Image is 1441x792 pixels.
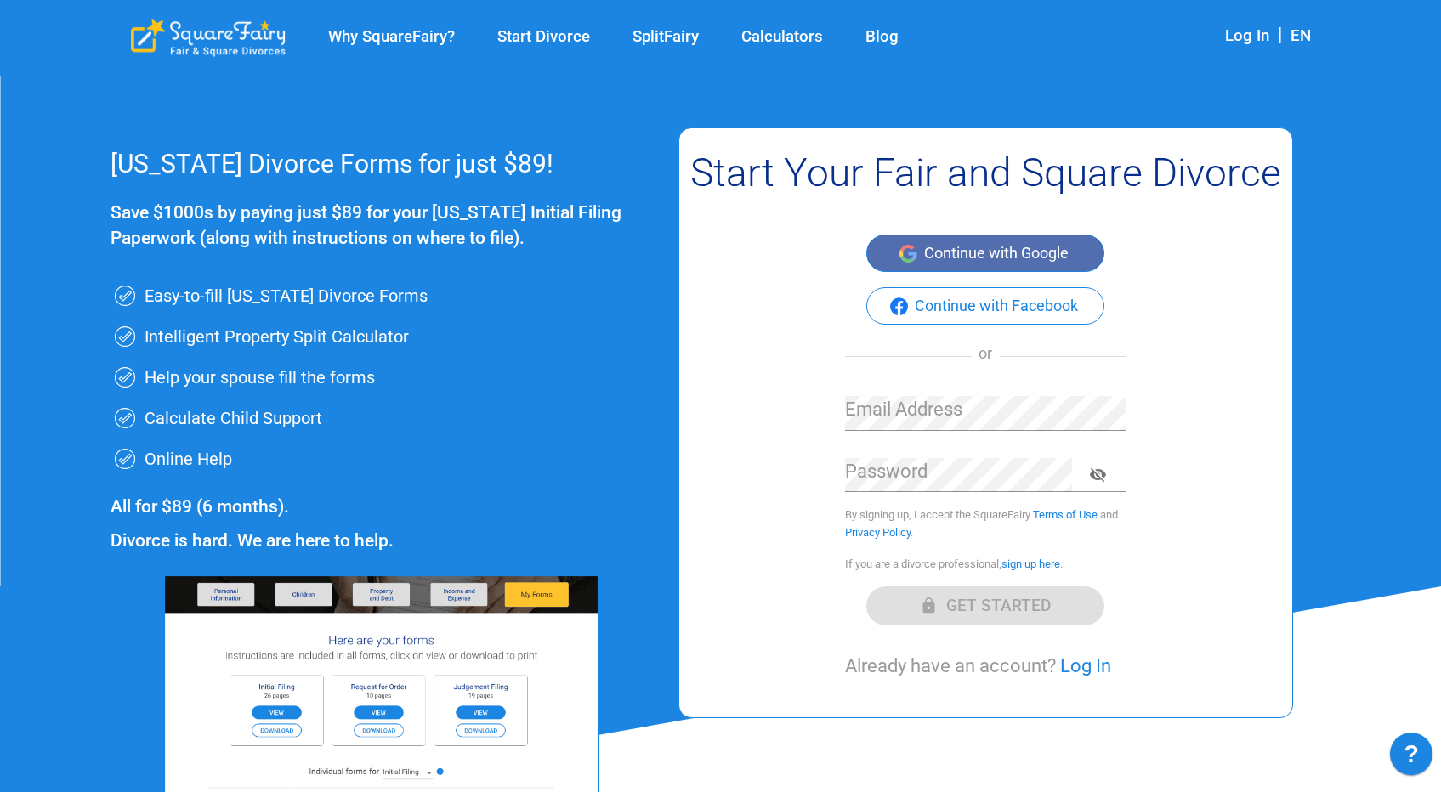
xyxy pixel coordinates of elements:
a: sign up here [1001,557,1060,570]
li: Easy-to-fill [US_STATE] Divorce Forms [145,286,653,306]
a: SplitFairy [611,27,720,47]
a: Blog [844,27,920,47]
a: Privacy Policy [845,526,911,539]
button: Google Social IconContinue with Google [866,235,1104,272]
span: | [1269,24,1291,45]
a: Log In [1060,655,1111,676]
h2: [US_STATE] Divorce Forms for just $89! [111,149,653,178]
label: If you are a divorce professional, . [845,555,1126,573]
a: Log In [1225,26,1269,45]
div: or [845,346,1126,361]
a: Terms of Use [1033,508,1098,521]
li: Calculate Child Support [145,408,653,428]
a: Start Divorce [476,27,611,47]
label: By signing up, I accept the SquareFairy and . [845,506,1126,541]
a: Calculators [720,27,844,47]
div: EN [1291,25,1311,48]
img: Facebook Social Icon [890,297,908,315]
button: Facebook Social IconContinue with Facebook [866,287,1104,325]
h3: All for $89 (6 months). Divorce is hard. We are here to help. [111,489,653,557]
li: Help your spouse fill the forms [145,367,653,388]
h1: Start Your Fair and Square Divorce [684,153,1288,192]
label: Already have an account? [845,653,1126,680]
li: Online Help [145,449,653,469]
img: Google Social Icon [899,245,917,263]
li: Intelligent Property Split Calculator [145,326,653,347]
a: Why SquareFairy? [307,27,476,47]
div: SquareFairy Logo [131,19,286,57]
h3: Save $1000s by paying just $89 for your [US_STATE] Initial Filing Paperwork (along with instructi... [111,200,653,251]
iframe: JSD widget [1381,724,1441,792]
